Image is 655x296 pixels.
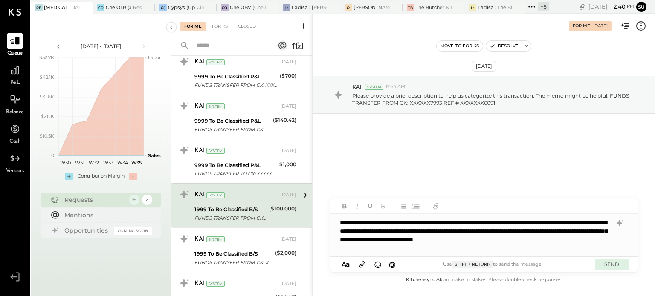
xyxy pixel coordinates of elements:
[206,192,225,198] div: System
[64,226,110,235] div: Opportunities
[97,4,104,11] div: CO
[10,79,20,87] span: P&L
[6,109,24,116] span: Balance
[354,4,389,11] div: [PERSON_NAME]'s : [PERSON_NAME]'s
[0,33,29,57] a: Queue
[573,23,590,29] div: For Me
[40,133,54,139] text: $10.5K
[39,55,54,60] text: $52.7K
[208,22,232,31] div: For KS
[0,92,29,116] a: Balance
[40,74,54,80] text: $42.1K
[339,260,353,269] button: Aa
[339,201,350,212] button: Bold
[194,250,272,258] div: 1999 To Be Classified B/S
[593,23,608,29] div: [DATE]
[352,92,633,106] p: Please provide a brief description to help us categorize this transaction. The memo might be help...
[275,249,296,257] div: ($2,000)
[194,170,277,178] div: FUNDS TRANSFER TO CK: XXXXXX3867 REF # XXXXXXX5077
[385,83,406,90] span: 12:54 AM
[0,150,29,175] a: Vendors
[194,117,270,125] div: 9999 To Be Classified P&L
[6,167,24,175] span: Vendors
[452,261,493,268] span: Shift + Return
[627,3,634,9] span: pm
[352,201,363,212] button: Italic
[279,160,296,169] div: $1,000
[194,81,277,89] div: FUNDS TRANSFER FROM CK: XXXXXX7993 REF # XXXXXXX4019
[194,125,270,134] div: FUNDS TRANSFER FROM CK: XXXXXX3895 REF # XXXXXXX0150
[280,103,296,110] div: [DATE]
[194,72,277,81] div: 9999 To Be Classified P&L
[609,3,626,11] span: 2 : 40
[168,4,204,11] div: Gypsys (Up Cincinnati LLC) - Ignite
[194,191,205,199] div: KAI
[269,204,296,213] div: ($100,000)
[398,261,586,268] div: Use to send the message
[469,4,476,11] div: L:
[194,214,267,222] div: FUNDS TRANSFER FROM CK: XXXXXX7993 REF # XXXXXXX6091
[280,192,296,198] div: [DATE]
[159,4,167,11] div: G(
[386,259,398,270] button: @
[280,72,296,80] div: ($700)
[194,235,205,244] div: KAI
[430,201,441,212] button: Add URL
[206,236,225,242] div: System
[280,147,296,154] div: [DATE]
[9,138,20,146] span: Cash
[486,41,522,51] button: Resolve
[65,43,137,50] div: [DATE] - [DATE]
[148,152,161,158] text: Sales
[117,160,128,166] text: W34
[44,4,80,11] div: [MEDICAL_DATA] (JSI LLC) - Ignite
[60,160,71,166] text: W30
[221,4,229,11] div: CO
[588,3,634,11] div: [DATE]
[129,195,139,205] div: 16
[280,236,296,243] div: [DATE]
[377,201,388,212] button: Strikethrough
[389,260,396,268] span: @
[206,281,225,287] div: System
[194,258,272,267] div: FUNDS TRANSFER FROM CK: XXXXXX1156 REF # XXXXXXX4640
[194,147,205,155] div: KAI
[346,260,350,268] span: a
[397,201,409,212] button: Unordered List
[103,160,113,166] text: W33
[51,152,54,158] text: 0
[206,148,225,154] div: System
[410,201,421,212] button: Ordered List
[194,161,277,170] div: 9999 To Be Classified P&L
[180,22,206,31] div: For Me
[407,4,414,11] div: TB
[234,22,260,31] div: Closed
[106,4,142,11] div: Che OTR (J Restaurant LLC) - Ignite
[230,4,266,11] div: Che OBV (Che OBV LLC) - Ignite
[206,59,225,65] div: System
[78,173,125,180] div: Contribution Margin
[64,211,148,219] div: Mentions
[194,58,205,66] div: KAI
[437,41,483,51] button: Move to for ks
[352,83,362,90] span: KAI
[65,173,73,180] div: +
[595,259,629,270] button: SEND
[416,4,452,11] div: The Butcher & Barrel (L Argento LLC) - [GEOGRAPHIC_DATA]
[538,2,549,11] div: + 5
[206,103,225,109] div: System
[194,279,205,288] div: KAI
[131,160,142,166] text: W35
[148,55,161,60] text: Labor
[365,201,376,212] button: Underline
[478,4,513,11] div: Ladisa : The Blind Pig
[0,121,29,146] a: Cash
[280,280,296,287] div: [DATE]
[7,50,23,57] span: Queue
[114,227,152,235] div: Coming Soon
[129,173,137,180] div: -
[0,62,29,87] a: P&L
[64,195,125,204] div: Requests
[75,160,84,166] text: W31
[472,61,496,72] div: [DATE]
